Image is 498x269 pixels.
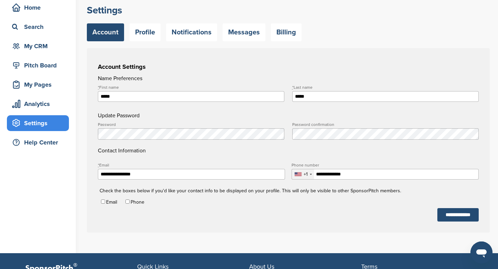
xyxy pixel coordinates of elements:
[98,163,99,168] abbr: required
[98,122,284,127] label: Password
[106,199,117,205] label: Email
[7,57,69,73] a: Pitch Board
[98,85,99,90] abbr: required
[131,199,144,205] label: Phone
[271,23,302,41] a: Billing
[292,122,479,127] label: Password confirmation
[98,62,479,72] h3: Account Settings
[98,122,479,155] h4: Contact Information
[304,172,308,177] div: +1
[292,169,314,179] div: Selected country
[7,19,69,35] a: Search
[10,40,69,52] div: My CRM
[7,38,69,54] a: My CRM
[10,21,69,33] div: Search
[7,77,69,93] a: My Pages
[87,4,490,17] h2: Settings
[10,59,69,72] div: Pitch Board
[10,78,69,91] div: My Pages
[292,85,294,90] abbr: required
[10,98,69,110] div: Analytics
[7,115,69,131] a: Settings
[98,74,479,83] h4: Name Preferences
[470,241,492,263] iframe: Button to launch messaging window
[292,85,479,89] label: Last name
[7,96,69,112] a: Analytics
[87,23,124,41] a: Account
[166,23,217,41] a: Notifications
[10,136,69,149] div: Help Center
[223,23,265,41] a: Messages
[98,163,285,167] label: Email
[98,111,479,120] h4: Update Password
[10,1,69,14] div: Home
[7,134,69,150] a: Help Center
[130,23,161,41] a: Profile
[292,163,479,167] label: Phone number
[98,85,284,89] label: First name
[10,117,69,129] div: Settings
